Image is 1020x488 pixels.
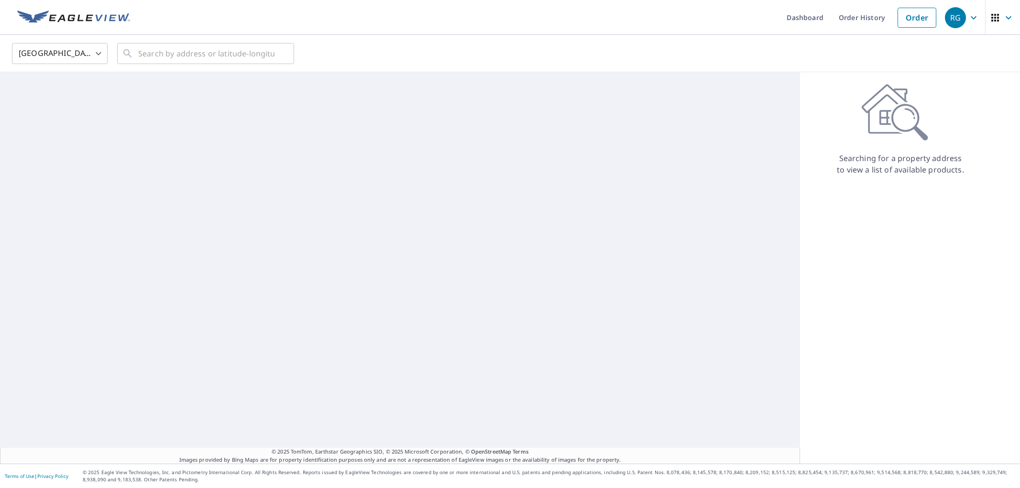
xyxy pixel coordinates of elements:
p: © 2025 Eagle View Technologies, Inc. and Pictometry International Corp. All Rights Reserved. Repo... [83,469,1015,483]
div: RG [945,7,966,28]
a: OpenStreetMap [471,448,511,455]
img: EV Logo [17,11,130,25]
span: © 2025 TomTom, Earthstar Geographics SIO, © 2025 Microsoft Corporation, © [272,448,528,456]
div: [GEOGRAPHIC_DATA] [12,40,108,67]
input: Search by address or latitude-longitude [138,40,274,67]
p: Searching for a property address to view a list of available products. [836,152,965,175]
a: Privacy Policy [37,473,68,479]
p: | [5,473,68,479]
a: Order [898,8,936,28]
a: Terms of Use [5,473,34,479]
a: Terms [513,448,528,455]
